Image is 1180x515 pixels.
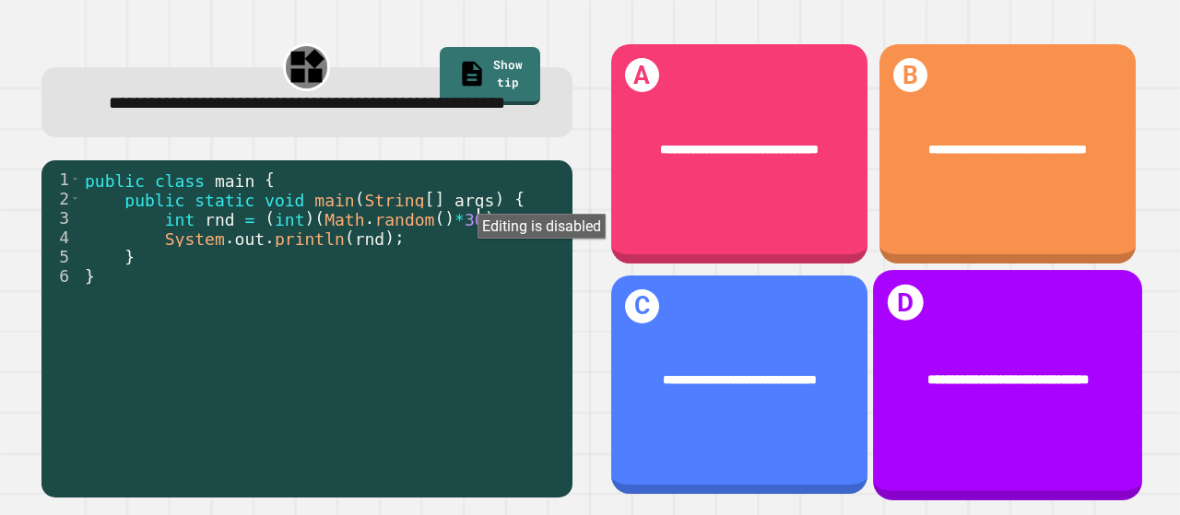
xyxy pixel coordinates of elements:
a: Show tip [440,47,540,105]
div: 4 [41,228,81,247]
h1: A [625,58,659,92]
div: 3 [41,208,81,228]
h1: D [887,284,923,320]
div: Editing is disabled [482,217,601,235]
div: 5 [41,247,81,266]
div: 6 [41,266,81,286]
div: 1 [41,170,81,189]
span: Toggle code folding, rows 1 through 6 [70,170,80,189]
div: 2 [41,189,81,208]
h1: B [893,58,927,92]
span: Toggle code folding, rows 2 through 5 [70,189,80,208]
h1: C [625,289,659,323]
